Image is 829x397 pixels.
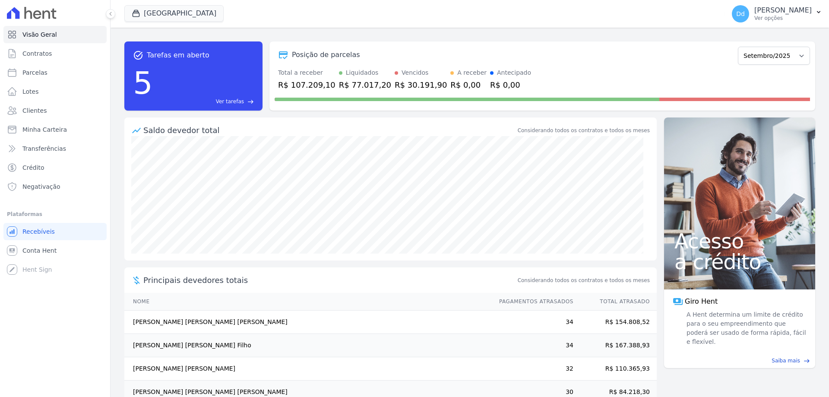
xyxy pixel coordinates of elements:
[3,83,107,100] a: Lotes
[574,334,657,357] td: R$ 167.388,93
[22,68,47,77] span: Parcelas
[772,357,800,365] span: Saiba mais
[124,334,491,357] td: [PERSON_NAME] [PERSON_NAME] Filho
[22,144,66,153] span: Transferências
[491,357,574,381] td: 32
[3,140,107,157] a: Transferências
[490,79,531,91] div: R$ 0,00
[22,246,57,255] span: Conta Hent
[278,79,335,91] div: R$ 107.209,10
[457,68,487,77] div: A receber
[574,311,657,334] td: R$ 154.808,52
[725,2,829,26] button: Dd [PERSON_NAME] Ver opções
[22,87,39,96] span: Lotes
[124,311,491,334] td: [PERSON_NAME] [PERSON_NAME] [PERSON_NAME]
[450,79,487,91] div: R$ 0,00
[3,121,107,138] a: Minha Carteira
[518,127,650,134] div: Considerando todos os contratos e todos os meses
[156,98,254,105] a: Ver tarefas east
[7,209,103,219] div: Plataformas
[491,311,574,334] td: 34
[147,50,209,60] span: Tarefas em aberto
[574,293,657,311] th: Total Atrasado
[3,159,107,176] a: Crédito
[216,98,244,105] span: Ver tarefas
[669,357,810,365] a: Saiba mais east
[685,310,807,346] span: A Hent determina um limite de crédito para o seu empreendimento que poderá ser usado de forma ráp...
[22,30,57,39] span: Visão Geral
[22,106,47,115] span: Clientes
[3,26,107,43] a: Visão Geral
[124,293,491,311] th: Nome
[736,11,745,17] span: Dd
[133,60,153,105] div: 5
[3,102,107,119] a: Clientes
[22,163,44,172] span: Crédito
[133,50,143,60] span: task_alt
[3,223,107,240] a: Recebíveis
[674,251,805,272] span: a crédito
[395,79,447,91] div: R$ 30.191,90
[22,125,67,134] span: Minha Carteira
[804,358,810,364] span: east
[402,68,428,77] div: Vencidos
[22,49,52,58] span: Contratos
[143,274,516,286] span: Principais devedores totais
[754,15,812,22] p: Ver opções
[685,296,718,307] span: Giro Hent
[247,98,254,105] span: east
[22,182,60,191] span: Negativação
[3,45,107,62] a: Contratos
[3,178,107,195] a: Negativação
[124,357,491,381] td: [PERSON_NAME] [PERSON_NAME]
[278,68,335,77] div: Total a receber
[3,242,107,259] a: Conta Hent
[491,293,574,311] th: Pagamentos Atrasados
[143,124,516,136] div: Saldo devedor total
[754,6,812,15] p: [PERSON_NAME]
[574,357,657,381] td: R$ 110.365,93
[3,64,107,81] a: Parcelas
[292,50,360,60] div: Posição de parcelas
[346,68,379,77] div: Liquidados
[124,5,224,22] button: [GEOGRAPHIC_DATA]
[22,227,55,236] span: Recebíveis
[497,68,531,77] div: Antecipado
[491,334,574,357] td: 34
[518,276,650,284] span: Considerando todos os contratos e todos os meses
[339,79,391,91] div: R$ 77.017,20
[674,231,805,251] span: Acesso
